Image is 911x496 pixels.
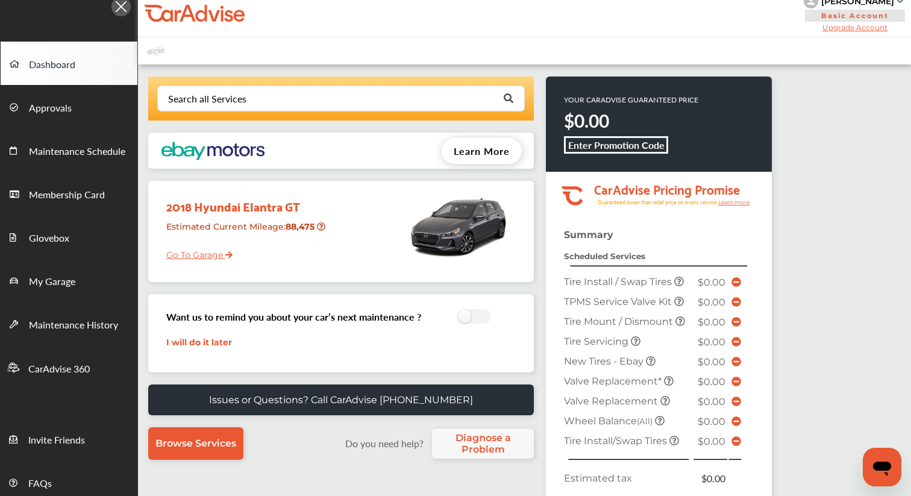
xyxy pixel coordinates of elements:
span: $0.00 [698,376,725,388]
span: TPMS Service Valve Kit [564,296,674,307]
strong: $0.00 [564,108,609,133]
span: $0.00 [698,316,725,328]
span: Valve Replacement* [564,375,664,387]
span: $0.00 [698,416,725,427]
a: Go To Garage [157,240,233,263]
span: Approvals [29,101,72,116]
span: CarAdvise 360 [28,362,90,377]
span: Tire Mount / Dismount [564,316,675,327]
span: Valve Replacement [564,395,660,407]
span: Wheel Balance [564,415,655,427]
b: Enter Promotion Code [568,138,665,152]
td: $0.00 [693,468,728,488]
span: My Garage [29,274,75,290]
span: $0.00 [698,277,725,288]
span: Maintenance History [29,318,118,333]
iframe: Button to launch messaging window [863,448,901,486]
img: placeholder_car.fcab19be.svg [147,43,165,58]
span: Tire Install/Swap Tires [564,435,669,447]
p: YOUR CARADVISE GUARANTEED PRICE [564,95,698,105]
strong: Summary [564,229,613,240]
div: Search all Services [168,94,246,104]
p: Issues or Questions? Call CarAdvise [PHONE_NUMBER] [209,394,473,406]
a: Glovebox [1,215,137,259]
span: Dashboard [29,57,75,73]
span: Invite Friends [28,433,85,448]
small: (All) [637,416,653,426]
span: Glovebox [29,231,69,246]
span: FAQs [28,476,52,492]
span: $0.00 [698,336,725,348]
strong: Scheduled Services [564,251,645,261]
tspan: Guaranteed lower than retail price on every service. [598,198,718,206]
span: Browse Services [155,438,236,449]
div: Estimated Current Mileage : [157,216,334,247]
span: $0.00 [698,356,725,368]
span: New Tires - Ebay [564,356,646,367]
a: Dashboard [1,42,137,85]
a: Approvals [1,85,137,128]
span: $0.00 [698,396,725,407]
a: My Garage [1,259,137,302]
a: Maintenance History [1,302,137,345]
div: 2018 Hyundai Elantra GT [157,187,334,216]
a: Diagnose a Problem [432,429,534,459]
span: $0.00 [698,436,725,447]
td: Estimated tax [561,468,693,488]
span: Basic Account [805,10,905,22]
span: Membership Card [29,187,105,203]
label: Do you need help? [339,436,429,450]
a: Membership Card [1,172,137,215]
span: $0.00 [698,297,725,308]
tspan: CarAdvise Pricing Promise [594,178,740,199]
span: Upgrade Account [804,23,906,32]
tspan: Learn more [718,199,750,206]
span: Diagnose a Problem [438,432,528,455]
a: Issues or Questions? Call CarAdvise [PHONE_NUMBER] [148,385,534,415]
img: mobile_12220_st0640_046.jpg [407,187,510,265]
strong: 88,475 [286,221,317,232]
span: Tire Servicing [564,336,631,347]
span: Learn More [454,144,510,158]
a: Maintenance Schedule [1,128,137,172]
span: Tire Install / Swap Tires [564,276,674,287]
a: Browse Services [148,427,243,460]
h3: Want us to remind you about your car’s next maintenance ? [166,310,421,324]
a: I will do it later [166,337,232,348]
span: Maintenance Schedule [29,144,125,160]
